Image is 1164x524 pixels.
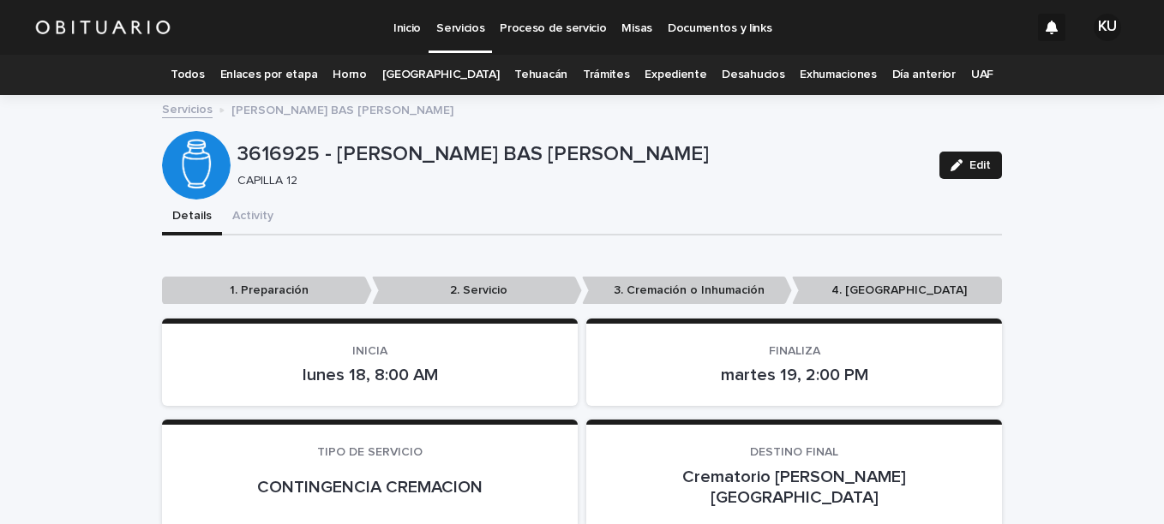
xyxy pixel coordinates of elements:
p: 3. Cremación o Inhumación [582,277,792,305]
a: [GEOGRAPHIC_DATA] [382,55,500,95]
span: Edit [969,159,991,171]
p: 2. Servicio [372,277,582,305]
a: Enlaces por etapa [220,55,318,95]
a: UAF [971,55,993,95]
button: Activity [222,199,284,235]
a: Desahucios [722,55,784,95]
a: Tehuacán [514,55,567,95]
p: 1. Preparación [162,277,372,305]
p: martes 19, 2:00 PM [607,365,981,385]
button: Details [162,199,222,235]
span: FINALIZA [769,345,820,357]
p: [PERSON_NAME] BAS [PERSON_NAME] [231,99,453,118]
img: HUM7g2VNRLqGMmR9WVqf [34,10,171,45]
span: DESTINO FINAL [750,446,838,458]
button: Edit [939,152,1002,179]
p: CONTINGENCIA CREMACION [183,477,557,497]
p: 4. [GEOGRAPHIC_DATA] [792,277,1002,305]
span: INICIA [352,345,387,357]
a: Trámites [583,55,630,95]
a: Día anterior [892,55,956,95]
div: KU [1094,14,1121,41]
p: 3616925 - [PERSON_NAME] BAS [PERSON_NAME] [237,142,926,167]
a: Expediente [645,55,706,95]
a: Servicios [162,98,213,118]
p: lunes 18, 8:00 AM [183,365,557,385]
a: Exhumaciones [800,55,876,95]
p: CAPILLA 12 [237,174,919,188]
a: Horno [333,55,366,95]
span: TIPO DE SERVICIO [317,446,423,458]
p: Crematorio [PERSON_NAME][GEOGRAPHIC_DATA] [607,467,981,508]
a: Todos [171,55,204,95]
